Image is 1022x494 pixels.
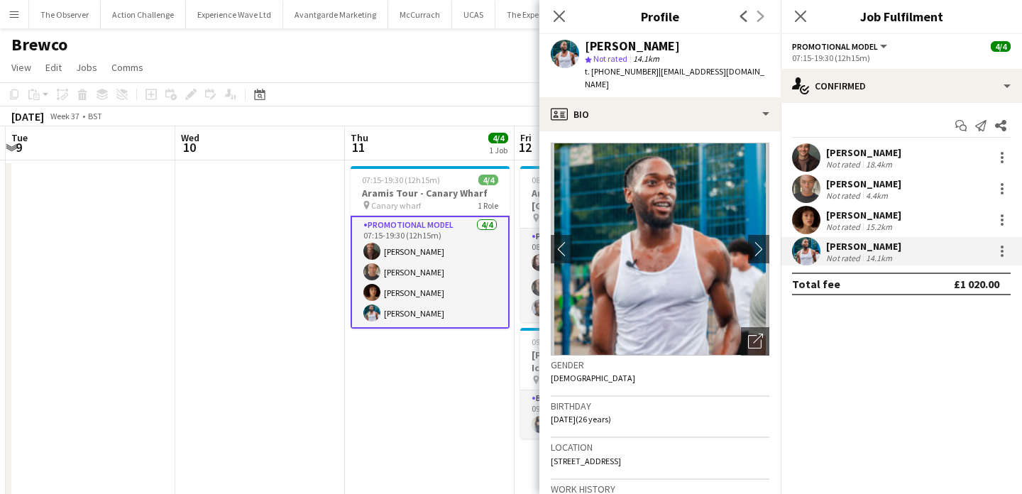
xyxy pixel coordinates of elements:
[826,146,901,159] div: [PERSON_NAME]
[826,159,863,170] div: Not rated
[520,390,679,439] app-card-role: Brand Ambassador1/109:00-21:00 (12h)[PERSON_NAME]
[539,97,781,131] div: Bio
[520,348,679,374] h3: [PERSON_NAME] x Sephora - Ice Cream
[362,175,440,185] span: 07:15-19:30 (12h15m)
[826,221,863,232] div: Not rated
[826,253,863,263] div: Not rated
[826,177,901,190] div: [PERSON_NAME]
[489,145,507,155] div: 1 Job
[40,58,67,77] a: Edit
[106,58,149,77] a: Comms
[351,131,368,144] span: Thu
[488,133,508,143] span: 4/4
[452,1,495,28] button: UCAS
[792,277,840,291] div: Total fee
[520,328,679,439] app-job-card: 09:00-21:00 (12h)1/1[PERSON_NAME] x Sephora - Ice Cream Bullring1 RoleBrand Ambassador1/109:00-21...
[495,1,602,28] button: The Experience Agency
[792,41,889,52] button: Promotional Model
[47,111,82,121] span: Week 37
[532,336,593,347] span: 09:00-21:00 (12h)
[6,58,37,77] a: View
[585,40,680,53] div: [PERSON_NAME]
[863,253,895,263] div: 14.1km
[826,190,863,201] div: Not rated
[9,139,28,155] span: 9
[863,221,895,232] div: 15.2km
[551,400,769,412] h3: Birthday
[826,209,901,221] div: [PERSON_NAME]
[863,159,895,170] div: 18.4km
[551,456,621,466] span: [STREET_ADDRESS]
[532,175,610,185] span: 08:40-21:00 (12h20m)
[70,58,103,77] a: Jobs
[520,166,679,322] app-job-card: 08:40-21:00 (12h20m)3/3Aramis Tour - [GEOGRAPHIC_DATA] [GEOGRAPHIC_DATA]1 RolePromotional Model3/...
[585,66,764,89] span: | [EMAIL_ADDRESS][DOMAIN_NAME]
[585,66,659,77] span: t. [PHONE_NUMBER]
[551,373,635,383] span: [DEMOGRAPHIC_DATA]
[551,358,769,371] h3: Gender
[88,111,102,121] div: BST
[518,139,532,155] span: 12
[11,34,67,55] h1: Brewco
[29,1,101,28] button: The Observer
[741,327,769,356] div: Open photos pop-in
[991,41,1011,52] span: 4/4
[520,131,532,144] span: Fri
[863,190,891,201] div: 4.4km
[520,229,679,322] app-card-role: Promotional Model3/308:40-21:00 (12h20m)[PERSON_NAME] [PERSON_NAME][PERSON_NAME][PERSON_NAME]
[520,187,679,212] h3: Aramis Tour - [GEOGRAPHIC_DATA]
[11,61,31,74] span: View
[593,53,627,64] span: Not rated
[111,61,143,74] span: Comms
[781,69,1022,103] div: Confirmed
[826,240,901,253] div: [PERSON_NAME]
[371,200,421,211] span: Canary wharf
[351,216,510,329] app-card-role: Promotional Model4/407:15-19:30 (12h15m)[PERSON_NAME][PERSON_NAME][PERSON_NAME][PERSON_NAME]
[351,187,510,199] h3: Aramis Tour - Canary Wharf
[954,277,999,291] div: £1 020.00
[792,41,878,52] span: Promotional Model
[551,143,769,356] img: Crew avatar or photo
[283,1,388,28] button: Avantgarde Marketing
[186,1,283,28] button: Experience Wave Ltd
[11,109,44,123] div: [DATE]
[388,1,452,28] button: McCurrach
[348,139,368,155] span: 11
[539,7,781,26] h3: Profile
[478,200,498,211] span: 1 Role
[11,131,28,144] span: Tue
[781,7,1022,26] h3: Job Fulfilment
[478,175,498,185] span: 4/4
[551,414,611,424] span: [DATE] (26 years)
[45,61,62,74] span: Edit
[76,61,97,74] span: Jobs
[101,1,186,28] button: Action Challenge
[179,139,199,155] span: 10
[551,441,769,454] h3: Location
[351,166,510,329] app-job-card: 07:15-19:30 (12h15m)4/4Aramis Tour - Canary Wharf Canary wharf1 RolePromotional Model4/407:15-19:...
[792,53,1011,63] div: 07:15-19:30 (12h15m)
[181,131,199,144] span: Wed
[630,53,662,64] span: 14.1km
